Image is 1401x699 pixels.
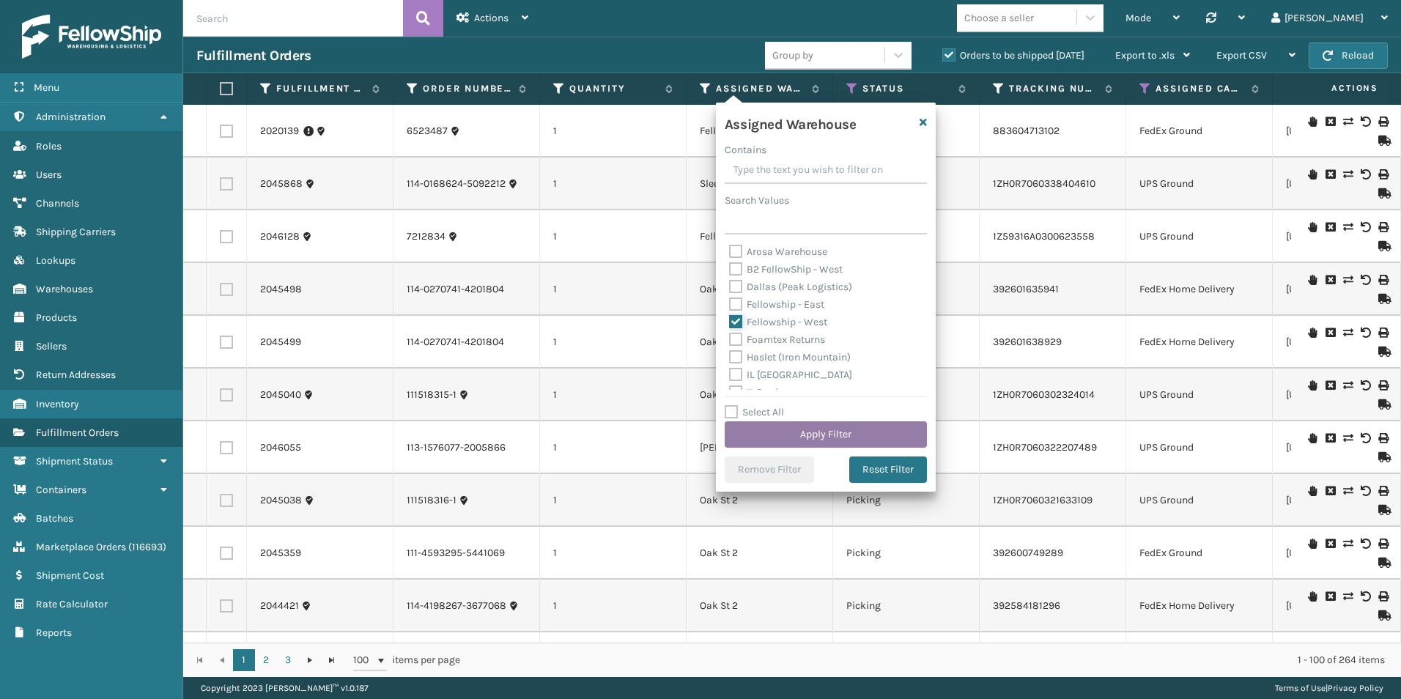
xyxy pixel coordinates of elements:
i: Cancel Fulfillment Order [1326,591,1334,602]
label: B2 FellowShip - West [729,263,843,275]
label: Quantity [569,82,658,95]
i: Cancel Fulfillment Order [1326,380,1334,391]
button: Reload [1309,42,1388,69]
i: On Hold [1308,539,1317,549]
span: Shipment Status [36,455,113,467]
td: SleepGeekz Warehouse [687,158,833,210]
td: Fellowship - West [687,210,833,263]
div: | [1275,677,1383,699]
label: Foamtex Returns [729,333,825,346]
a: 2044421 [260,599,299,613]
a: 2045040 [260,388,301,402]
span: Actions [1285,76,1387,100]
span: Menu [34,81,59,94]
i: Void Label [1361,591,1369,602]
i: Void Label [1361,169,1369,180]
span: ( 116693 ) [128,541,166,553]
a: Go to the next page [299,649,321,671]
i: Change shipping [1343,169,1352,180]
span: Sellers [36,340,67,352]
td: Oak St 2 [687,527,833,580]
div: Group by [772,48,813,63]
span: Batches [36,512,73,525]
a: Terms of Use [1275,683,1326,693]
i: Change shipping [1343,380,1352,391]
i: On Hold [1308,328,1317,338]
td: 1 [540,263,687,316]
i: Mark as Shipped [1378,136,1387,146]
span: 100 [353,653,375,667]
span: Shipment Cost [36,569,104,582]
i: Cancel Fulfillment Order [1326,169,1334,180]
td: UPS Ground [1126,474,1273,527]
i: Print Label [1378,433,1387,443]
i: Print Label [1378,591,1387,602]
i: Void Label [1361,433,1369,443]
i: Cancel Fulfillment Order [1326,328,1334,338]
span: Export to .xls [1115,49,1175,62]
div: 1 - 100 of 264 items [481,653,1385,667]
label: Dallas (Peak Logistics) [729,281,852,293]
i: Change shipping [1343,222,1352,232]
a: 2045499 [260,335,301,349]
i: Void Label [1361,486,1369,496]
td: FedEx Home Delivery [1126,316,1273,369]
a: 113-1576077-2005866 [407,440,506,455]
i: On Hold [1308,169,1317,180]
button: Apply Filter [725,421,927,448]
h4: Assigned Warehouse [725,111,856,133]
i: Change shipping [1343,116,1352,127]
div: Choose a seller [964,10,1034,26]
i: On Hold [1308,380,1317,391]
span: Shipping Carriers [36,226,116,238]
label: Select All [725,406,784,418]
td: Oak St 2 [687,369,833,421]
span: Rate Calculator [36,598,108,610]
i: Void Label [1361,328,1369,338]
span: Actions [474,12,509,24]
td: Oak St 2 [687,316,833,369]
span: Products [36,311,77,324]
i: Print Label [1378,169,1387,180]
td: FedEx Ground [1126,105,1273,158]
label: Haslet (Iron Mountain) [729,351,851,363]
a: 1Z59316A0300623558 [993,230,1095,243]
a: 392584181296 [993,599,1060,612]
td: 1 [540,421,687,474]
i: Print Label [1378,328,1387,338]
a: 2045868 [260,177,303,191]
i: Mark as Shipped [1378,294,1387,304]
td: FedEx Ground [1126,527,1273,580]
span: Go to the next page [304,654,316,666]
i: Cancel Fulfillment Order [1326,275,1334,285]
span: Reports [36,626,72,639]
a: 3 [277,649,299,671]
a: 392601638929 [993,336,1062,348]
i: On Hold [1308,275,1317,285]
a: 2046055 [260,440,301,455]
td: Oak St 2 [687,474,833,527]
a: 2045498 [260,282,302,297]
i: Cancel Fulfillment Order [1326,539,1334,549]
span: Fulfillment Orders [36,426,119,439]
span: items per page [353,649,460,671]
td: 1 [540,632,687,685]
i: Print Label [1378,116,1387,127]
img: logo [22,15,161,59]
a: 2046128 [260,229,300,244]
a: Privacy Policy [1328,683,1383,693]
i: On Hold [1308,486,1317,496]
i: Change shipping [1343,328,1352,338]
a: 1ZH0R7060302324014 [993,388,1095,401]
td: UPS Ground [1126,369,1273,421]
i: Print Label [1378,222,1387,232]
i: Mark as Shipped [1378,188,1387,199]
td: FedEx Home Delivery [1126,580,1273,632]
td: Oak St 2 [687,580,833,632]
i: Change shipping [1343,433,1352,443]
a: 111-4593295-5441069 [407,546,505,561]
a: 1ZH0R7060321633109 [993,494,1093,506]
i: Mark as Shipped [1378,241,1387,251]
i: Void Label [1361,539,1369,549]
i: Change shipping [1343,591,1352,602]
